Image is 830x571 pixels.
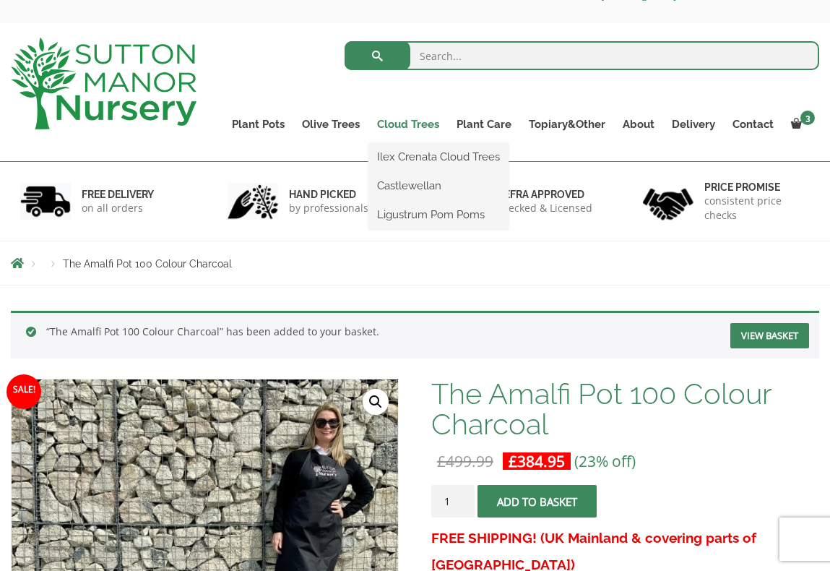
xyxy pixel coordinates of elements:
[368,146,509,168] a: Ilex Crenata Cloud Trees
[437,451,493,471] bdi: 499.99
[782,114,819,134] a: 3
[82,201,154,215] p: on all orders
[368,204,509,226] a: Ligustrum Pom Poms
[520,114,614,134] a: Topiary&Other
[223,114,293,134] a: Plant Pots
[11,257,819,269] nav: Breadcrumbs
[497,188,592,201] h6: Defra approved
[368,114,448,134] a: Cloud Trees
[20,183,71,220] img: 1.jpg
[800,111,815,125] span: 3
[497,201,592,215] p: checked & Licensed
[477,485,597,518] button: Add to basket
[448,114,520,134] a: Plant Care
[704,181,810,194] h6: Price promise
[82,188,154,201] h6: FREE DELIVERY
[663,114,724,134] a: Delivery
[509,451,565,471] bdi: 384.95
[228,183,278,220] img: 2.jpg
[63,258,232,270] span: The Amalfi Pot 100 Colour Charcoal
[11,311,819,359] div: “The Amalfi Pot 100 Colour Charcoal” has been added to your basket.
[574,451,636,471] span: (23% off)
[431,485,475,518] input: Product quantity
[643,179,693,223] img: 4.jpg
[293,114,368,134] a: Olive Trees
[11,38,196,129] img: logo
[730,323,809,348] a: View basket
[704,194,810,223] p: consistent price checks
[724,114,782,134] a: Contact
[509,451,517,471] span: £
[289,188,368,201] h6: hand picked
[431,379,819,439] h1: The Amalfi Pot 100 Colour Charcoal
[289,201,368,215] p: by professionals
[7,374,41,409] span: Sale!
[614,114,663,134] a: About
[437,451,446,471] span: £
[363,389,389,415] a: View full-screen image gallery
[368,175,509,197] a: Castlewellan
[345,41,819,70] input: Search...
